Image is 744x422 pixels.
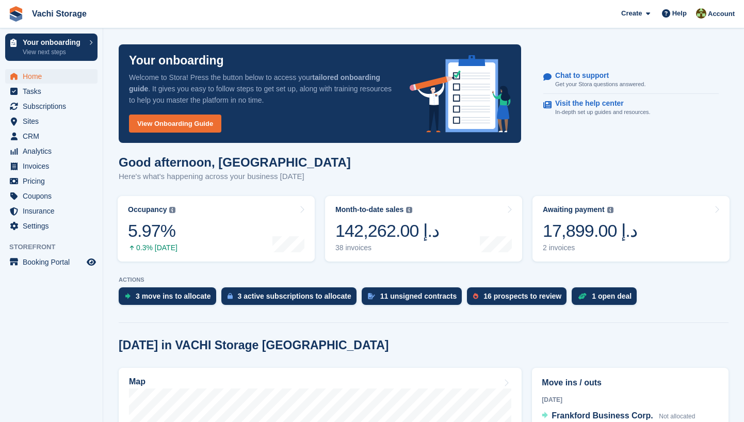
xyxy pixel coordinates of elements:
a: Vachi Storage [28,5,91,22]
img: active_subscription_to_allocate_icon-d502201f5373d7db506a760aba3b589e785aa758c864c3986d89f69b8ff3... [228,293,233,299]
img: icon-info-grey-7440780725fd019a000dd9b08b2336e03edf1995a4989e88bcd33f0948082b44.svg [607,207,613,213]
a: menu [5,129,98,143]
div: 3 active subscriptions to allocate [238,292,351,300]
a: Visit the help center In-depth set up guides and resources. [543,94,719,122]
img: onboarding-info-6c161a55d2c0e0a8cae90662b2fe09162a5109e8cc188191df67fb4f79e88e88.svg [410,55,511,133]
p: View next steps [23,47,84,57]
p: ACTIONS [119,277,729,283]
p: In-depth set up guides and resources. [555,108,651,117]
h2: [DATE] in VACHI Storage [GEOGRAPHIC_DATA] [119,338,389,352]
h1: Good afternoon, [GEOGRAPHIC_DATA] [119,155,351,169]
h2: Move ins / outs [542,377,719,389]
span: Frankford Business Corp. [552,411,653,420]
a: menu [5,99,98,113]
a: 3 move ins to allocate [119,287,221,310]
p: Visit the help center [555,99,642,108]
span: Sites [23,114,85,128]
div: 1 open deal [592,292,632,300]
div: Month-to-date sales [335,205,403,214]
p: Get your Stora questions answered. [555,80,645,89]
span: Coupons [23,189,85,203]
a: menu [5,189,98,203]
a: 3 active subscriptions to allocate [221,287,362,310]
span: Subscriptions [23,99,85,113]
div: 3 move ins to allocate [136,292,211,300]
img: deal-1b604bf984904fb50ccaf53a9ad4b4a5d6e5aea283cecdc64d6e3604feb123c2.svg [578,293,587,300]
a: Your onboarding View next steps [5,34,98,61]
div: Occupancy [128,205,167,214]
img: icon-info-grey-7440780725fd019a000dd9b08b2336e03edf1995a4989e88bcd33f0948082b44.svg [169,207,175,213]
a: menu [5,114,98,128]
div: [DATE] [542,395,719,404]
a: Preview store [85,256,98,268]
a: menu [5,84,98,99]
span: Create [621,8,642,19]
a: 1 open deal [572,287,642,310]
div: Awaiting payment [543,205,605,214]
span: Invoices [23,159,85,173]
div: 38 invoices [335,244,439,252]
span: Home [23,69,85,84]
a: menu [5,159,98,173]
span: Analytics [23,144,85,158]
a: 11 unsigned contracts [362,287,467,310]
span: Insurance [23,204,85,218]
span: Pricing [23,174,85,188]
span: Booking Portal [23,255,85,269]
a: menu [5,69,98,84]
span: Not allocated [659,413,695,420]
span: Help [672,8,687,19]
a: View Onboarding Guide [129,115,221,133]
img: contract_signature_icon-13c848040528278c33f63329250d36e43548de30e8caae1d1a13099fd9432cc5.svg [368,293,375,299]
span: Settings [23,219,85,233]
div: 142,262.00 د.إ [335,220,439,241]
img: prospect-51fa495bee0391a8d652442698ab0144808aea92771e9ea1ae160a38d050c398.svg [473,293,478,299]
a: Occupancy 5.97% 0.3% [DATE] [118,196,315,262]
span: Storefront [9,242,103,252]
a: menu [5,144,98,158]
p: Chat to support [555,71,637,80]
span: Tasks [23,84,85,99]
a: menu [5,219,98,233]
a: 16 prospects to review [467,287,572,310]
a: menu [5,204,98,218]
div: 0.3% [DATE] [128,244,177,252]
div: 17,899.00 د.إ [543,220,637,241]
img: icon-info-grey-7440780725fd019a000dd9b08b2336e03edf1995a4989e88bcd33f0948082b44.svg [406,207,412,213]
h2: Map [129,377,145,386]
a: Chat to support Get your Stora questions answered. [543,66,719,94]
p: Your onboarding [23,39,84,46]
img: Anete Gre [696,8,706,19]
a: Month-to-date sales 142,262.00 د.إ 38 invoices [325,196,522,262]
span: Account [708,9,735,19]
img: move_ins_to_allocate_icon-fdf77a2bb77ea45bf5b3d319d69a93e2d87916cf1d5bf7949dd705db3b84f3ca.svg [125,293,131,299]
a: Awaiting payment 17,899.00 د.إ 2 invoices [532,196,730,262]
img: stora-icon-8386f47178a22dfd0bd8f6a31ec36ba5ce8667c1dd55bd0f319d3a0aa187defe.svg [8,6,24,22]
p: Welcome to Stora! Press the button below to access your . It gives you easy to follow steps to ge... [129,72,393,106]
a: menu [5,255,98,269]
p: Your onboarding [129,55,224,67]
a: menu [5,174,98,188]
span: CRM [23,129,85,143]
div: 2 invoices [543,244,637,252]
p: Here's what's happening across your business [DATE] [119,171,351,183]
div: 16 prospects to review [483,292,561,300]
div: 11 unsigned contracts [380,292,457,300]
div: 5.97% [128,220,177,241]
